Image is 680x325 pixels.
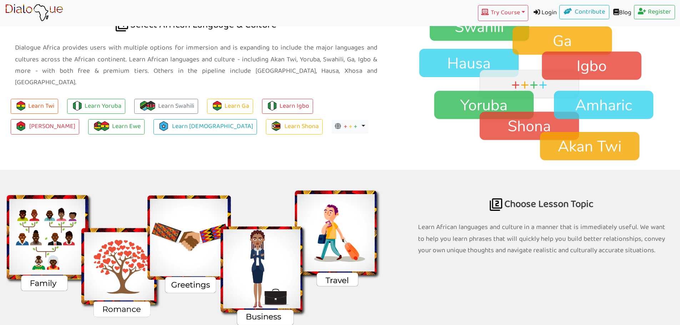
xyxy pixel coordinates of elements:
[403,12,680,162] img: Twi language, Yoruba, Hausa, Fante, Igbo, Swahili, Amharic, Shona
[266,119,323,134] a: Learn Shona
[207,99,253,114] a: Learn Ga
[16,121,26,131] img: burkina-faso.42b537ce.png
[15,42,377,88] p: Dialogue Africa provides users with multiple options for immersion and is expanding to include th...
[212,101,222,111] img: flag-ghana.106b55d9.png
[153,119,257,134] a: Learn [DEMOGRAPHIC_DATA]
[634,5,675,19] a: Register
[609,5,634,21] a: Blog
[490,198,502,211] img: africa language for business travel
[528,5,560,21] a: Login
[354,121,357,132] span: +
[559,5,609,19] a: Contribute
[140,101,149,111] img: flag-tanzania.fe228584.png
[478,5,528,21] button: Try Course
[88,119,145,134] a: Learn Ewe
[11,119,79,134] a: [PERSON_NAME]
[418,170,665,218] h2: Choose Lesson Topic
[72,101,82,111] img: flag-nigeria.710e75b6.png
[267,101,277,111] img: flag-nigeria.710e75b6.png
[332,120,368,134] button: + + +
[5,4,63,22] img: learn African language platform app
[94,121,103,131] img: togo.0c01db91.png
[16,101,26,111] img: flag-ghana.106b55d9.png
[146,101,156,111] img: kenya.f9bac8fe.png
[67,99,125,114] a: Learn Yoruba
[134,99,198,114] a: Learn Swahili
[159,121,168,131] img: somalia.d5236246.png
[418,222,665,256] p: Learn African languages and culture in a manner that is immediately useful. We want to help you l...
[349,121,352,132] span: +
[262,99,313,114] a: Learn Igbo
[271,121,281,131] img: zimbabwe.93903875.png
[11,99,58,114] button: Learn Twi
[344,121,347,132] span: +
[100,121,110,131] img: flag-ghana.106b55d9.png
